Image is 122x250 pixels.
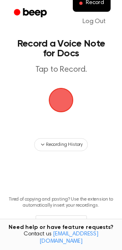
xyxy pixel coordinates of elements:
[74,12,114,31] a: Log Out
[39,231,98,244] a: [EMAIL_ADDRESS][DOMAIN_NAME]
[7,197,115,209] p: Tired of copying and pasting? Use the extension to automatically insert your recordings.
[5,231,117,245] span: Contact us
[34,138,88,151] button: Recording History
[15,65,107,75] p: Tap to Record.
[8,5,54,21] a: Beep
[15,39,107,58] h1: Record a Voice Note for Docs
[49,88,73,112] img: Beep Logo
[46,141,83,148] span: Recording History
